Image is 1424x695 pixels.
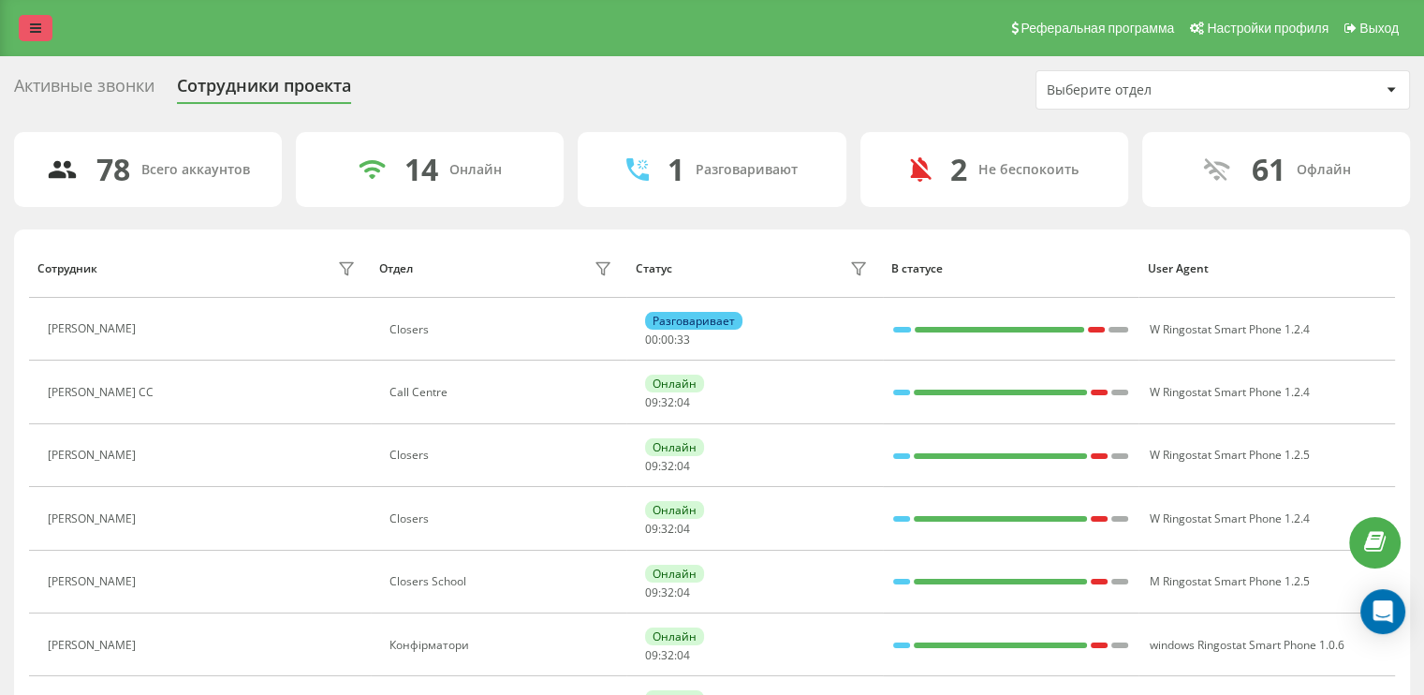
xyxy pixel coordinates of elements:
div: 78 [96,152,130,187]
span: 09 [645,521,658,537]
span: M Ringostat Smart Phone 1.2.5 [1149,573,1309,589]
span: Реферальная программа [1020,21,1174,36]
span: 32 [661,394,674,410]
div: : : [645,649,690,662]
span: W Ringostat Smart Phone 1.2.4 [1149,510,1309,526]
div: Онлайн [645,628,704,645]
div: : : [645,333,690,347]
div: 14 [404,152,438,187]
div: Не беспокоить [978,162,1079,178]
div: Конфірматори [389,639,617,652]
div: Онлайн [645,501,704,519]
div: [PERSON_NAME] [48,575,140,588]
div: Онлайн [449,162,502,178]
div: [PERSON_NAME] [48,639,140,652]
div: User Agent [1148,262,1387,275]
span: 04 [677,458,690,474]
span: 32 [661,647,674,663]
div: Выберите отдел [1047,82,1270,98]
div: Разговаривает [645,312,742,330]
div: Closers [389,449,617,462]
div: Офлайн [1296,162,1350,178]
span: 04 [677,394,690,410]
span: Настройки профиля [1207,21,1329,36]
div: Статус [636,262,672,275]
span: W Ringostat Smart Phone 1.2.4 [1149,384,1309,400]
div: Отдел [379,262,413,275]
span: 00 [645,332,658,347]
div: : : [645,523,690,536]
div: Онлайн [645,375,704,392]
div: [PERSON_NAME] [48,322,140,335]
div: Сотрудники проекта [177,76,351,105]
span: 09 [645,458,658,474]
span: 09 [645,647,658,663]
span: windows Ringostat Smart Phone 1.0.6 [1149,637,1343,653]
span: 32 [661,584,674,600]
div: В статусе [891,262,1130,275]
div: Онлайн [645,565,704,583]
span: Выход [1359,21,1399,36]
div: Closers School [389,575,617,588]
div: [PERSON_NAME] [48,449,140,462]
span: 04 [677,521,690,537]
div: Онлайн [645,438,704,456]
div: Closers [389,512,617,525]
div: 61 [1251,152,1285,187]
div: [PERSON_NAME] CC [48,386,158,399]
div: : : [645,460,690,473]
span: W Ringostat Smart Phone 1.2.4 [1149,321,1309,337]
div: Сотрудник [37,262,97,275]
span: 09 [645,584,658,600]
span: 04 [677,647,690,663]
span: 32 [661,458,674,474]
div: Closers [389,323,617,336]
div: Активные звонки [14,76,154,105]
div: : : [645,396,690,409]
span: 33 [677,332,690,347]
div: Open Intercom Messenger [1360,589,1405,634]
div: : : [645,586,690,599]
span: W Ringostat Smart Phone 1.2.5 [1149,447,1309,463]
div: 1 [668,152,684,187]
span: 32 [661,521,674,537]
div: [PERSON_NAME] [48,512,140,525]
span: 04 [677,584,690,600]
span: 00 [661,332,674,347]
div: Разговаривают [696,162,798,178]
div: Всего аккаунтов [141,162,250,178]
div: 2 [950,152,967,187]
span: 09 [645,394,658,410]
div: Call Centre [389,386,617,399]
